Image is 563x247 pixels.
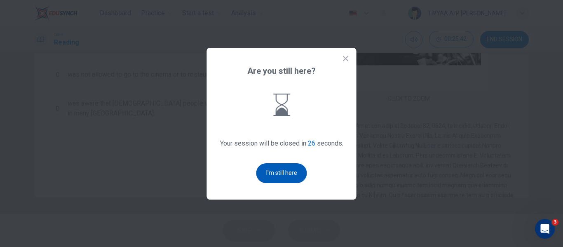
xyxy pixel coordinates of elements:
[535,219,555,239] iframe: Intercom live chat
[220,137,343,150] span: Your session will be closed in seconds.
[552,219,558,226] span: 3
[247,64,316,78] span: Are you still here?
[308,139,315,147] span: 26
[256,163,307,183] button: I'm still here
